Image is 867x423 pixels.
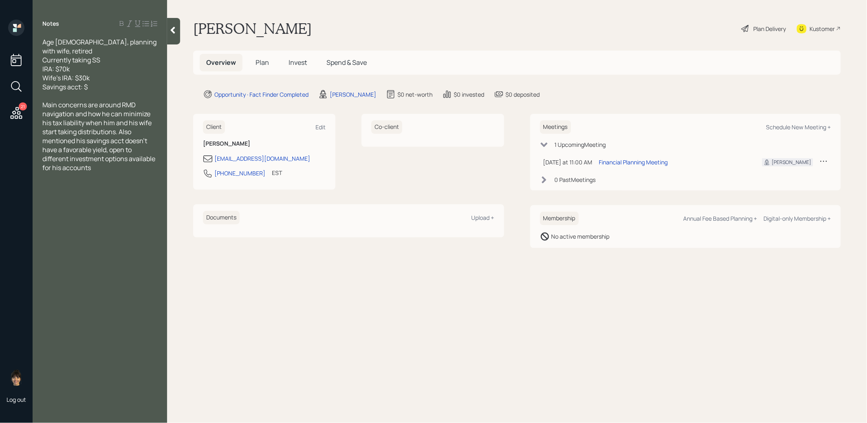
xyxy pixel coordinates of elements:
[684,215,757,222] div: Annual Fee Based Planning +
[540,212,579,225] h6: Membership
[8,370,24,386] img: treva-nostdahl-headshot.png
[203,211,240,224] h6: Documents
[764,215,831,222] div: Digital-only Membership +
[214,169,265,177] div: [PHONE_NUMBER]
[371,120,402,134] h6: Co-client
[543,158,593,166] div: [DATE] at 11:00 AM
[810,24,835,33] div: Kustomer
[599,158,668,166] div: Financial Planning Meeting
[454,90,484,99] div: $0 invested
[766,123,831,131] div: Schedule New Meeting +
[555,140,606,149] div: 1 Upcoming Meeting
[256,58,269,67] span: Plan
[7,396,26,403] div: Log out
[42,20,59,28] label: Notes
[19,102,27,111] div: 21
[330,90,376,99] div: [PERSON_NAME]
[214,154,310,163] div: [EMAIL_ADDRESS][DOMAIN_NAME]
[42,38,158,91] span: Age [DEMOGRAPHIC_DATA], planning with wife, retired Currently taking SS IRA: $70k Wife's IRA: $30...
[214,90,309,99] div: Opportunity · Fact Finder Completed
[552,232,610,241] div: No active membership
[754,24,786,33] div: Plan Delivery
[397,90,432,99] div: $0 net-worth
[206,58,236,67] span: Overview
[289,58,307,67] span: Invest
[203,140,326,147] h6: [PERSON_NAME]
[472,214,494,221] div: Upload +
[315,123,326,131] div: Edit
[42,100,157,172] span: Main concerns are around RMD navigation and how he can minimize his tax liability when him and hi...
[505,90,540,99] div: $0 deposited
[327,58,367,67] span: Spend & Save
[203,120,225,134] h6: Client
[540,120,571,134] h6: Meetings
[193,20,312,38] h1: [PERSON_NAME]
[272,168,282,177] div: EST
[772,159,812,166] div: [PERSON_NAME]
[555,175,596,184] div: 0 Past Meeting s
